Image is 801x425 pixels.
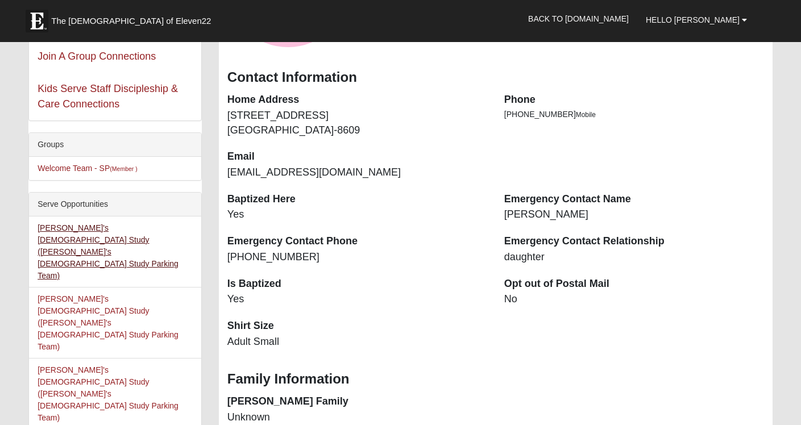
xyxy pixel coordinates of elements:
[227,371,764,388] h3: Family Information
[227,292,487,307] dd: Yes
[38,164,138,173] a: Welcome Team - SP(Member )
[38,51,156,62] a: Join A Group Connections
[110,165,137,172] small: (Member )
[227,165,487,180] dd: [EMAIL_ADDRESS][DOMAIN_NAME]
[29,133,201,157] div: Groups
[29,193,201,216] div: Serve Opportunities
[38,365,179,422] a: [PERSON_NAME]'s [DEMOGRAPHIC_DATA] Study ([PERSON_NAME]'s [DEMOGRAPHIC_DATA] Study Parking Team)
[227,335,487,349] dd: Adult Small
[227,109,487,137] dd: [STREET_ADDRESS] [GEOGRAPHIC_DATA]-8609
[520,5,637,33] a: Back to [DOMAIN_NAME]
[38,294,179,351] a: [PERSON_NAME]'s [DEMOGRAPHIC_DATA] Study ([PERSON_NAME]'s [DEMOGRAPHIC_DATA] Study Parking Team)
[51,15,211,27] span: The [DEMOGRAPHIC_DATA] of Eleven22
[646,15,740,24] span: Hello [PERSON_NAME]
[227,319,487,334] dt: Shirt Size
[227,207,487,222] dd: Yes
[576,111,596,119] span: Mobile
[227,93,487,107] dt: Home Address
[227,277,487,291] dt: Is Baptized
[504,292,764,307] dd: No
[637,6,756,34] a: Hello [PERSON_NAME]
[38,223,179,280] a: [PERSON_NAME]'s [DEMOGRAPHIC_DATA] Study ([PERSON_NAME]'s [DEMOGRAPHIC_DATA] Study Parking Team)
[504,192,764,207] dt: Emergency Contact Name
[504,234,764,249] dt: Emergency Contact Relationship
[227,192,487,207] dt: Baptized Here
[504,207,764,222] dd: [PERSON_NAME]
[26,10,48,32] img: Eleven22 logo
[504,93,764,107] dt: Phone
[504,277,764,291] dt: Opt out of Postal Mail
[20,4,247,32] a: The [DEMOGRAPHIC_DATA] of Eleven22
[227,394,487,409] dt: [PERSON_NAME] Family
[227,410,487,425] dd: Unknown
[227,69,764,86] h3: Contact Information
[227,149,487,164] dt: Email
[504,250,764,265] dd: daughter
[227,234,487,249] dt: Emergency Contact Phone
[227,250,487,265] dd: [PHONE_NUMBER]
[38,83,178,110] a: Kids Serve Staff Discipleship & Care Connections
[504,109,764,120] li: [PHONE_NUMBER]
